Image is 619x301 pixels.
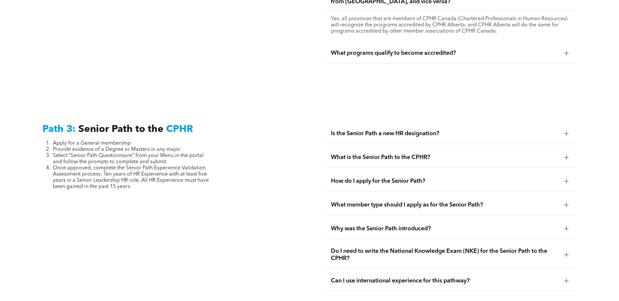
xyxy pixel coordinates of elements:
[331,225,559,232] span: Why was the Senior Path introduced?
[53,165,209,189] span: Once approved, complete the Senior Path Experience Validation Assessment process: Ten years of HR...
[331,50,559,57] span: What programs qualify to become accredited?
[166,124,193,134] span: CPHR
[331,16,571,35] p: Yes, all provinces that are members of CPHR Canada (Chartered Professionals in Human Resources) w...
[78,124,163,134] span: Senior Path to the
[53,141,131,146] span: Apply for a General membership
[331,130,559,137] span: Is the Senior Path a new HR designation?
[331,248,559,262] span: Do I need to write the National Knowledge Exam (NKE) for the Senior Path to the CPHR?
[331,154,559,161] span: What is the Senior Path to the CPHR?
[331,277,559,284] span: Can I use international experience for this pathway?
[331,201,559,208] span: What member type should I apply as for the Senior Path?
[53,153,204,165] span: Select “Senior Path Questionnaire” from your Menu in the portal and follow the prompts to complet...
[331,178,559,185] span: How do I apply for the Senior Path?
[53,147,180,152] span: Provide evidence of a Degree or Masters in any major
[42,124,76,134] span: Path 3:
